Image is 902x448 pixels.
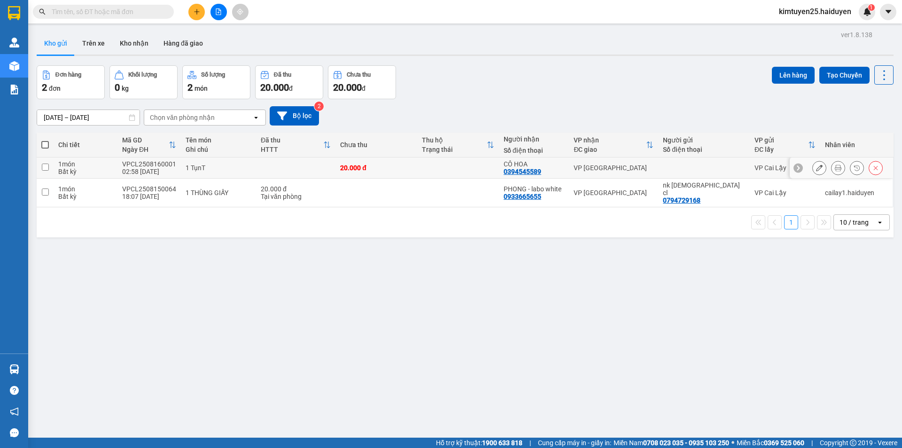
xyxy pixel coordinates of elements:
[314,102,324,111] sup: 2
[9,61,19,71] img: warehouse-icon
[52,7,163,17] input: Tìm tên, số ĐT hoặc mã đơn
[504,193,541,200] div: 0933665655
[122,193,176,200] div: 18:07 [DATE]
[55,71,81,78] div: Đơn hàng
[58,185,113,193] div: 1 món
[122,85,129,92] span: kg
[870,4,873,11] span: 1
[784,215,798,229] button: 1
[825,189,888,196] div: cailay1.haiduyen
[504,185,564,193] div: PHONG - labo white
[270,106,319,126] button: Bộ lọc
[422,136,487,144] div: Thu hộ
[261,193,331,200] div: Tại văn phòng
[504,160,564,168] div: CÔ HOA
[117,133,181,157] th: Toggle SortBy
[188,4,205,20] button: plus
[812,161,826,175] div: Sửa đơn hàng
[9,38,19,47] img: warehouse-icon
[261,185,331,193] div: 20.000 đ
[663,181,745,196] div: nk thiên phúc cl
[186,146,251,153] div: Ghi chú
[75,32,112,55] button: Trên xe
[10,428,19,437] span: message
[186,164,251,172] div: 1 TụnT
[750,133,820,157] th: Toggle SortBy
[569,133,658,157] th: Toggle SortBy
[417,133,499,157] th: Toggle SortBy
[187,82,193,93] span: 2
[884,8,893,16] span: caret-down
[504,135,564,143] div: Người nhận
[9,364,19,374] img: warehouse-icon
[863,8,871,16] img: icon-new-feature
[663,136,745,144] div: Người gửi
[37,110,140,125] input: Select a date range.
[182,65,250,99] button: Số lượng2món
[876,219,884,226] svg: open
[9,85,19,94] img: solution-icon
[37,65,105,99] button: Đơn hàng2đơn
[37,32,75,55] button: Kho gửi
[289,85,293,92] span: đ
[210,4,227,20] button: file-add
[841,30,872,40] div: ver 1.8.138
[128,71,157,78] div: Khối lượng
[115,82,120,93] span: 0
[850,440,856,446] span: copyright
[771,6,859,17] span: kimtuyen25.haiduyen
[186,136,251,144] div: Tên món
[643,439,729,447] strong: 0708 023 035 - 0935 103 250
[754,189,816,196] div: VP Cai Lậy
[274,71,291,78] div: Đã thu
[614,438,729,448] span: Miền Nam
[538,438,611,448] span: Cung cấp máy in - giấy in:
[109,65,178,99] button: Khối lượng0kg
[772,67,815,84] button: Lên hàng
[340,164,412,172] div: 20.000 đ
[42,82,47,93] span: 2
[574,189,653,196] div: VP [GEOGRAPHIC_DATA]
[731,441,734,445] span: ⚪️
[58,168,113,175] div: Bất kỳ
[333,82,362,93] span: 20.000
[156,32,210,55] button: Hàng đã giao
[260,82,289,93] span: 20.000
[122,136,169,144] div: Mã GD
[112,32,156,55] button: Kho nhận
[201,71,225,78] div: Số lượng
[811,438,813,448] span: |
[8,6,20,20] img: logo-vxr
[764,439,804,447] strong: 0369 525 060
[504,147,564,154] div: Số điện thoại
[39,8,46,15] span: search
[252,114,260,121] svg: open
[825,141,888,149] div: Nhân viên
[529,438,531,448] span: |
[58,160,113,168] div: 1 món
[574,136,646,144] div: VP nhận
[880,4,896,20] button: caret-down
[122,146,169,153] div: Ngày ĐH
[663,196,700,204] div: 0794729168
[215,8,222,15] span: file-add
[840,218,869,227] div: 10 / trang
[347,71,371,78] div: Chưa thu
[422,146,487,153] div: Trạng thái
[49,85,61,92] span: đơn
[186,189,251,196] div: 1 THÙNG GIẤY
[122,160,176,168] div: VPCL2508160001
[237,8,243,15] span: aim
[194,8,200,15] span: plus
[194,85,208,92] span: món
[340,141,412,149] div: Chưa thu
[868,4,875,11] sup: 1
[574,164,653,172] div: VP [GEOGRAPHIC_DATA]
[232,4,249,20] button: aim
[504,168,541,175] div: 0394545589
[754,164,816,172] div: VP Cai Lậy
[819,67,870,84] button: Tạo Chuyến
[754,136,808,144] div: VP gửi
[256,133,335,157] th: Toggle SortBy
[737,438,804,448] span: Miền Bắc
